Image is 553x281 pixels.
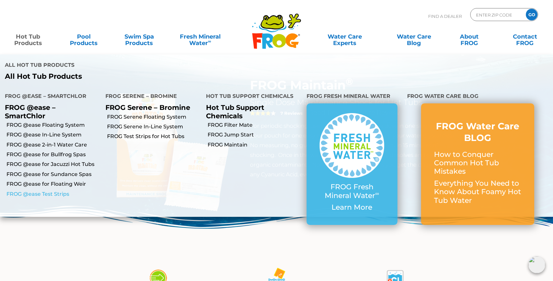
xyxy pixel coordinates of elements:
a: FROG @ease In-Line System [6,131,101,138]
a: FROG @ease Test Strips [6,191,101,198]
input: Zip Code Form [475,10,519,19]
h4: FROG Serene – Bromine [105,90,196,103]
a: Water CareExperts [310,30,380,43]
a: FROG @ease for Floating Weir [6,181,101,188]
p: Find A Dealer [428,8,462,24]
a: PoolProducts [62,30,105,43]
p: Hot Tub Support Chemicals [206,103,297,120]
a: Water CareBlog [392,30,436,43]
p: Everything You Need to Know About Foamy Hot Tub Water [434,179,521,205]
h4: FROG Water Care Blog [407,90,548,103]
a: FROG Jump Start [208,131,302,138]
sup: ∞ [375,190,379,197]
h4: Hot Tub Support Chemicals [206,90,297,103]
h4: FROG @ease – SmartChlor [5,90,96,103]
a: FROG Water Care BLOG How to Conquer Common Hot Tub Mistakes Everything You Need to Know About Foa... [434,120,521,208]
sup: ∞ [208,39,211,44]
p: Learn More [320,203,385,212]
h4: FROG Fresh Mineral Water [307,90,397,103]
a: FROG @ease for Sundance Spas [6,171,101,178]
a: ContactFROG [503,30,547,43]
input: GO [526,9,537,20]
p: How to Conquer Common Hot Tub Mistakes [434,150,521,176]
a: Swim SpaProducts [118,30,161,43]
a: Hot TubProducts [6,30,50,43]
a: FROG @ease for Bullfrog Spas [6,151,101,158]
h3: FROG Water Care BLOG [434,120,521,144]
a: FROG Serene Floating System [107,113,201,121]
a: FROG @ease for Jacuzzi Hot Tubs [6,161,101,168]
a: FROG Filter Mate [208,122,302,129]
p: FROG Fresh Mineral Water [320,183,385,200]
p: FROG @ease – SmartChlor [5,103,96,120]
a: FROG Maintain [208,141,302,148]
a: All Hot Tub Products [5,72,272,81]
a: AboutFROG [448,30,491,43]
a: FROG @ease 2-in-1 Water Care [6,141,101,148]
a: FROG Serene In-Line System [107,123,201,130]
a: FROG Fresh Mineral Water∞ Learn More [320,113,385,215]
a: Fresh MineralWater∞ [173,30,227,43]
p: FROG Serene – Bromine [105,103,196,111]
h4: All Hot Tub Products [5,59,272,72]
img: openIcon [528,256,545,273]
a: FROG @ease Floating System [6,122,101,129]
a: FROG Test Strips for Hot Tubs [107,133,201,140]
